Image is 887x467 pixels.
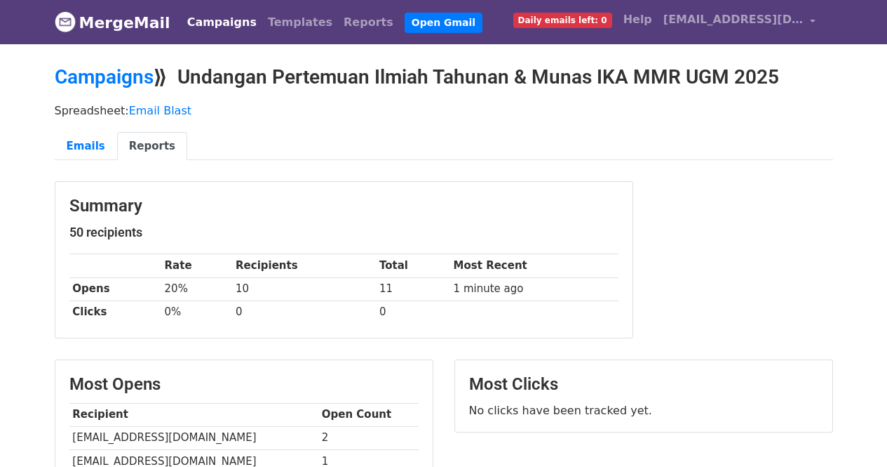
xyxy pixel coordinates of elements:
a: Help [618,6,658,34]
td: 1 minute ago [450,277,618,301]
p: Spreadsheet: [55,103,833,118]
th: Recipient [69,403,318,426]
td: 10 [232,277,376,301]
h5: 50 recipients [69,225,618,240]
th: Recipients [232,254,376,277]
td: [EMAIL_ADDRESS][DOMAIN_NAME] [69,426,318,449]
a: MergeMail [55,8,170,37]
td: 11 [376,277,450,301]
h3: Most Clicks [469,374,818,395]
th: Clicks [69,301,161,324]
a: Emails [55,132,117,161]
td: 0% [161,301,233,324]
a: Email Blast [129,104,191,117]
a: Open Gmail [405,13,482,33]
a: [EMAIL_ADDRESS][DOMAIN_NAME] [658,6,822,39]
a: Reports [338,8,399,37]
a: Campaigns [182,8,262,37]
a: Daily emails left: 0 [508,6,618,34]
a: Reports [117,132,187,161]
td: 20% [161,277,233,301]
td: 0 [232,301,376,324]
h3: Summary [69,196,618,216]
a: Campaigns [55,65,154,88]
p: No clicks have been tracked yet. [469,403,818,418]
th: Most Recent [450,254,618,277]
td: 0 [376,301,450,324]
img: MergeMail logo [55,11,76,32]
th: Opens [69,277,161,301]
th: Rate [161,254,233,277]
span: Daily emails left: 0 [513,13,612,28]
h3: Most Opens [69,374,419,395]
td: 2 [318,426,419,449]
a: Templates [262,8,338,37]
h2: ⟫ Undangan Pertemuan Ilmiah Tahunan & Munas IKA MMR UGM 2025 [55,65,833,89]
span: [EMAIL_ADDRESS][DOMAIN_NAME] [663,11,804,28]
th: Total [376,254,450,277]
th: Open Count [318,403,419,426]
